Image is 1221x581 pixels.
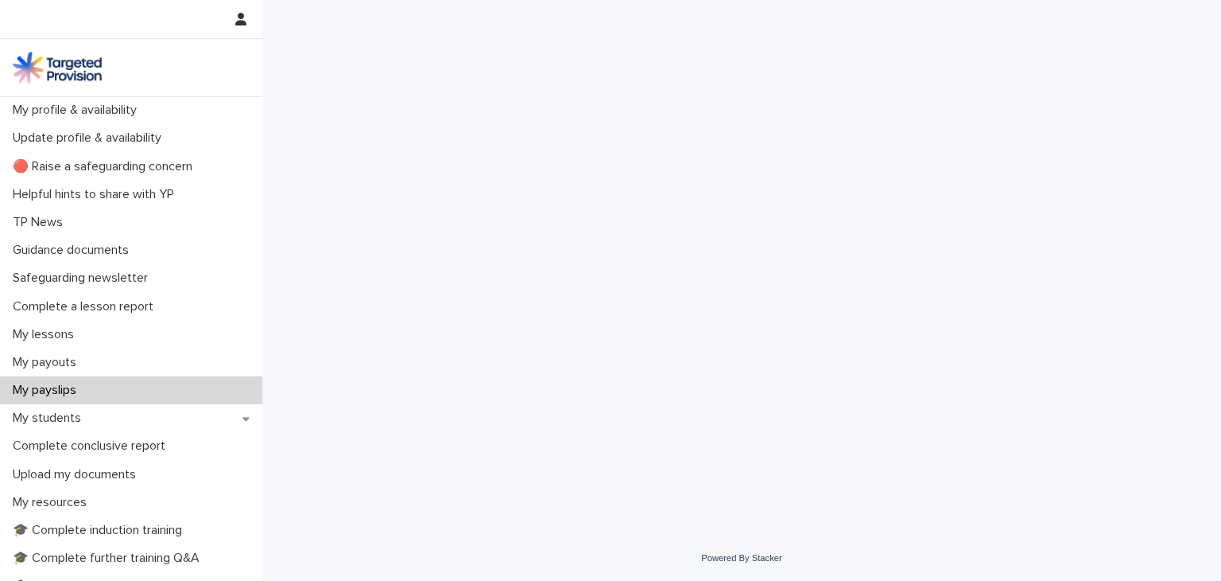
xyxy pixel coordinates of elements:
p: TP News [6,215,76,230]
p: Complete a lesson report [6,299,166,314]
p: Update profile & availability [6,131,174,146]
p: Complete conclusive report [6,439,178,454]
p: Upload my documents [6,467,149,482]
p: My lessons [6,327,87,342]
p: 🎓 Complete further training Q&A [6,551,212,566]
p: Helpful hints to share with YP [6,187,187,202]
p: 🔴 Raise a safeguarding concern [6,159,205,174]
p: Guidance documents [6,243,141,258]
img: M5nRWzHhSzIhMunXDL62 [13,52,102,84]
p: 🎓 Complete induction training [6,523,195,538]
p: My payslips [6,383,89,398]
p: My students [6,411,94,426]
p: My payouts [6,355,89,370]
p: Safeguarding newsletter [6,271,161,286]
a: Powered By Stacker [701,553,781,563]
p: My resources [6,495,99,510]
p: My profile & availability [6,103,149,118]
